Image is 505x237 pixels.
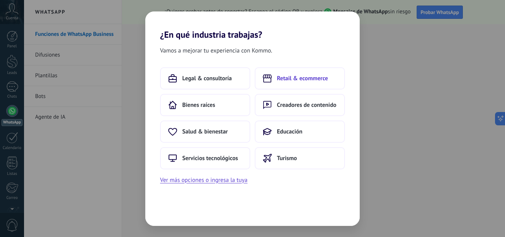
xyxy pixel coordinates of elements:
[277,155,297,162] span: Turismo
[255,94,345,116] button: Creadores de contenido
[160,147,250,169] button: Servicios tecnológicos
[255,67,345,89] button: Retail & ecommerce
[255,147,345,169] button: Turismo
[277,101,336,109] span: Creadores de contenido
[160,175,247,185] button: Ver más opciones o ingresa la tuya
[160,67,250,89] button: Legal & consultoría
[182,101,215,109] span: Bienes raíces
[160,121,250,143] button: Salud & bienestar
[182,128,228,135] span: Salud & bienestar
[182,75,232,82] span: Legal & consultoría
[160,94,250,116] button: Bienes raíces
[160,46,272,55] span: Vamos a mejorar tu experiencia con Kommo.
[255,121,345,143] button: Educación
[277,128,302,135] span: Educación
[145,11,360,40] h2: ¿En qué industria trabajas?
[182,155,238,162] span: Servicios tecnológicos
[277,75,328,82] span: Retail & ecommerce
